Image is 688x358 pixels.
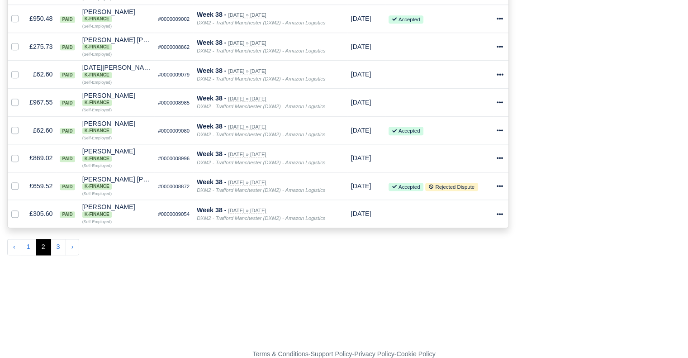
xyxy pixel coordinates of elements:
[228,12,266,18] small: [DATE] » [DATE]
[351,71,371,78] span: 8 hours from now
[197,187,325,193] i: DXM2 - Trafford Manchester (DXM2) - Amazon Logistics
[82,9,151,22] div: [PERSON_NAME] K-Finance
[252,350,308,358] a: Terms & Conditions
[26,88,56,116] td: £967.55
[389,183,423,191] small: Accepted
[60,44,75,51] span: paid
[36,239,51,255] span: 2
[82,204,151,217] div: [PERSON_NAME]
[82,24,112,29] small: (Self-Employed)
[26,116,56,144] td: £62.60
[82,176,151,190] div: [PERSON_NAME] [PERSON_NAME]
[26,172,56,200] td: £659.52
[66,239,80,255] button: Next »
[158,184,190,189] small: #0000008872
[197,132,325,137] i: DXM2 - Trafford Manchester (DXM2) - Amazon Logistics
[82,204,151,217] div: [PERSON_NAME] K-Finance
[82,128,112,134] span: K-Finance
[228,96,266,102] small: [DATE] » [DATE]
[197,11,226,18] strong: Week 38 -
[82,64,151,78] div: [DATE][PERSON_NAME]
[197,67,226,74] strong: Week 38 -
[82,100,112,106] span: K-Finance
[82,92,151,106] div: [PERSON_NAME] K-Finance
[82,191,112,196] small: (Self-Employed)
[228,68,266,74] small: [DATE] » [DATE]
[228,180,266,186] small: [DATE] » [DATE]
[311,350,352,358] a: Support Policy
[158,44,190,50] small: #0000008862
[60,100,75,106] span: paid
[60,128,75,134] span: paid
[82,108,112,112] small: (Self-Employed)
[396,350,435,358] a: Cookie Policy
[158,72,190,77] small: #0000009079
[351,154,371,162] span: 8 hours from now
[197,20,325,25] i: DXM2 - Trafford Manchester (DXM2) - Amazon Logistics
[197,178,226,186] strong: Week 38 -
[82,64,151,78] div: [DATE][PERSON_NAME] K-Finance
[228,208,266,214] small: [DATE] » [DATE]
[158,16,190,22] small: #0000009002
[7,239,21,255] button: « Previous
[26,200,56,228] td: £305.60
[82,52,112,57] small: (Self-Employed)
[197,160,325,165] i: DXM2 - Trafford Manchester (DXM2) - Amazon Logistics
[60,184,75,190] span: paid
[82,148,151,162] div: [PERSON_NAME] K-Finance
[82,148,151,162] div: [PERSON_NAME]
[82,163,112,168] small: (Self-Employed)
[197,48,325,53] i: DXM2 - Trafford Manchester (DXM2) - Amazon Logistics
[158,100,190,105] small: #0000008985
[82,80,112,85] small: (Self-Employed)
[60,211,75,218] span: paid
[82,16,112,22] span: K-Finance
[82,44,112,50] span: K-Finance
[228,40,266,46] small: [DATE] » [DATE]
[197,206,226,214] strong: Week 38 -
[82,183,112,190] span: K-Finance
[82,37,151,50] div: [PERSON_NAME] [PERSON_NAME]
[228,152,266,158] small: [DATE] » [DATE]
[82,9,151,22] div: [PERSON_NAME]
[351,99,371,106] span: 8 hours from now
[389,15,423,24] small: Accepted
[82,120,151,134] div: [PERSON_NAME]
[197,123,226,130] strong: Week 38 -
[351,43,371,50] span: 8 hours from now
[158,156,190,161] small: #0000008996
[26,5,56,33] td: £950.48
[21,239,36,255] button: 1
[26,144,56,172] td: £869.02
[354,350,394,358] a: Privacy Policy
[51,239,66,255] button: 3
[158,128,190,134] small: #0000009080
[389,127,423,135] small: Accepted
[26,61,56,89] td: £62.60
[82,136,112,140] small: (Self-Employed)
[351,182,371,190] span: 8 hours from now
[82,72,112,78] span: K-Finance
[158,211,190,217] small: #0000009054
[351,210,371,217] span: 8 hours from now
[26,33,56,61] td: £275.73
[60,72,75,78] span: paid
[82,37,151,50] div: [PERSON_NAME] [PERSON_NAME] K-Finance
[197,215,325,221] i: DXM2 - Trafford Manchester (DXM2) - Amazon Logistics
[197,104,325,109] i: DXM2 - Trafford Manchester (DXM2) - Amazon Logistics
[82,176,151,190] div: [PERSON_NAME] [PERSON_NAME] K-Finance
[82,156,112,162] span: K-Finance
[351,127,371,134] span: 8 hours from now
[82,92,151,106] div: [PERSON_NAME]
[425,183,478,191] small: Rejected Dispute
[197,150,226,158] strong: Week 38 -
[82,220,112,224] small: (Self-Employed)
[82,211,112,218] span: K-Finance
[197,76,325,81] i: DXM2 - Trafford Manchester (DXM2) - Amazon Logistics
[82,120,151,134] div: [PERSON_NAME] K-Finance
[197,95,226,102] strong: Week 38 -
[351,15,371,22] span: 8 hours from now
[643,315,688,358] iframe: Chat Widget
[228,124,266,130] small: [DATE] » [DATE]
